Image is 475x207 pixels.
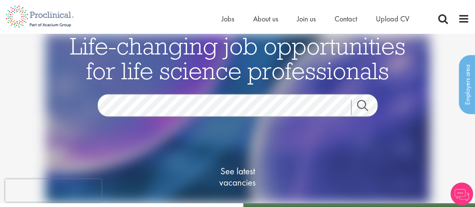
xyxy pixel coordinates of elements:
[335,14,357,24] a: Contact
[222,14,234,24] a: Jobs
[5,179,101,202] iframe: reCAPTCHA
[351,100,383,115] a: Job search submit button
[253,14,278,24] a: About us
[70,31,406,86] span: Life-changing job opportunities for life science professionals
[200,166,275,188] span: See latest vacancies
[376,14,409,24] a: Upload CV
[297,14,316,24] a: Join us
[45,34,430,203] img: candidate home
[451,183,473,205] img: Chatbot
